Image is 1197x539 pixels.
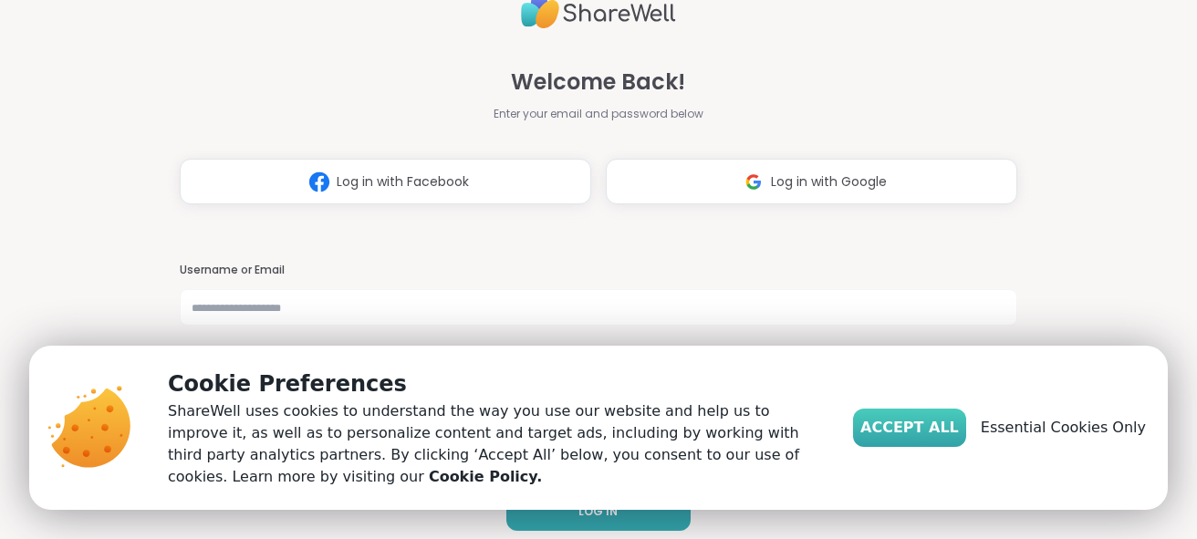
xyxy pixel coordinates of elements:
[736,165,771,199] img: ShareWell Logomark
[180,263,1017,278] h3: Username or Email
[578,503,618,520] span: LOG IN
[506,492,691,531] button: LOG IN
[494,106,703,122] span: Enter your email and password below
[302,165,337,199] img: ShareWell Logomark
[180,159,591,204] button: Log in with Facebook
[429,466,542,488] a: Cookie Policy.
[606,159,1017,204] button: Log in with Google
[337,172,469,192] span: Log in with Facebook
[853,409,966,447] button: Accept All
[981,417,1146,439] span: Essential Cookies Only
[771,172,887,192] span: Log in with Google
[511,66,685,98] span: Welcome Back!
[860,417,959,439] span: Accept All
[168,368,824,400] p: Cookie Preferences
[168,400,824,488] p: ShareWell uses cookies to understand the way you use our website and help us to improve it, as we...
